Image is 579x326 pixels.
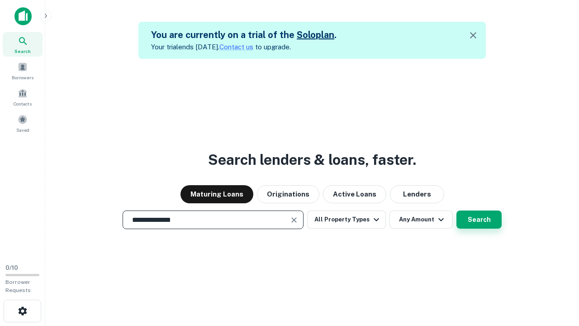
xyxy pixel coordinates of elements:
[208,149,416,171] h3: Search lenders & loans, faster.
[3,111,43,135] a: Saved
[5,264,18,271] span: 0 / 10
[3,85,43,109] a: Contacts
[3,32,43,57] a: Search
[14,48,31,55] span: Search
[5,279,31,293] span: Borrower Requests
[180,185,253,203] button: Maturing Loans
[14,7,32,25] img: capitalize-icon.png
[390,185,444,203] button: Lenders
[297,29,334,40] a: Soloplan
[151,42,337,53] p: Your trial ends [DATE]. to upgrade.
[456,211,502,229] button: Search
[389,211,453,229] button: Any Amount
[3,58,43,83] a: Borrowers
[307,211,386,229] button: All Property Types
[534,254,579,297] iframe: Chat Widget
[323,185,386,203] button: Active Loans
[257,185,319,203] button: Originations
[151,28,337,42] h5: You are currently on a trial of the .
[12,74,33,81] span: Borrowers
[219,43,253,51] a: Contact us
[14,100,32,107] span: Contacts
[288,214,300,226] button: Clear
[16,126,29,134] span: Saved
